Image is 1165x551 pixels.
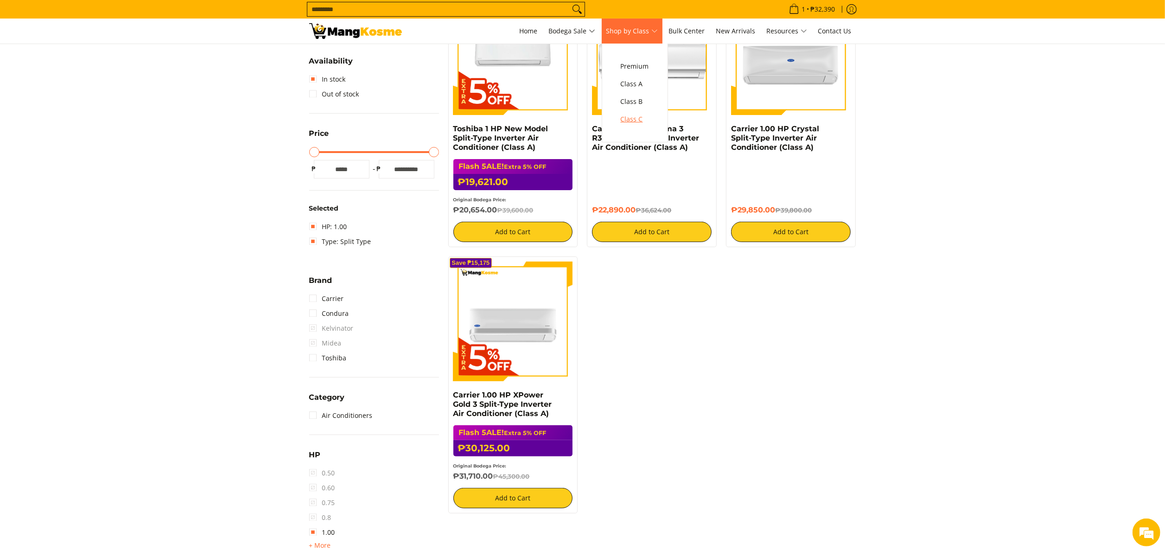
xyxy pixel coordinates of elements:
a: Out of stock [309,87,359,102]
span: Midea [309,336,342,351]
summary: Open [309,277,332,291]
a: Carrier [309,291,344,306]
del: ₱39,800.00 [775,206,812,214]
span: 1 [801,6,807,13]
textarea: Type your message and hit 'Enter' [5,253,177,286]
nav: Main Menu [411,19,856,44]
span: 0.75 [309,495,335,510]
a: New Arrivals [712,19,760,44]
span: Kelvinator [309,321,354,336]
a: Class C [616,110,654,128]
summary: Open [309,540,331,551]
a: Premium [616,58,654,75]
span: Shop by Class [606,26,658,37]
a: Resources [762,19,812,44]
button: Search [570,2,585,16]
span: HP [309,451,321,459]
h6: ₱30,125.00 [453,440,573,456]
span: Premium [621,61,649,72]
span: Class B [621,96,649,108]
summary: Open [309,130,329,144]
span: • [786,4,838,14]
a: Carrier 1.0 HP Optima 3 R32 Split-Type Non-Inverter Air Conditioner (Class A) [592,124,699,152]
a: Air Conditioners [309,408,373,423]
h6: ₱22,890.00 [592,205,712,215]
span: ₱ [374,164,383,173]
button: Add to Cart [731,222,851,242]
a: Bodega Sale [544,19,600,44]
span: Brand [309,277,332,284]
div: Minimize live chat window [152,5,174,27]
a: Shop by Class [602,19,662,44]
span: 0.50 [309,466,335,481]
a: Home [515,19,542,44]
button: Add to Cart [453,222,573,242]
a: Carrier 1.00 HP Crystal Split-Type Inverter Air Conditioner (Class A) [731,124,819,152]
img: Carrier 1.00 HP XPower Gold 3 Split-Type Inverter Air Conditioner (Class A) [453,262,573,381]
button: Add to Cart [453,488,573,508]
a: Bulk Center [664,19,710,44]
a: 1.00 [309,525,335,540]
h6: ₱31,710.00 [453,472,573,481]
a: Toshiba 1 HP New Model Split-Type Inverter Air Conditioner (Class A) [453,124,548,152]
img: Bodega Sale Aircon l Mang Kosme: Home Appliances Warehouse Sale | Page 3 [309,23,402,39]
a: Toshiba [309,351,347,365]
span: Home [520,26,538,35]
summary: Open [309,451,321,466]
span: Contact Us [818,26,852,35]
span: ₱ [309,164,318,173]
span: Resources [767,26,807,37]
a: Carrier 1.00 HP XPower Gold 3 Split-Type Inverter Air Conditioner (Class A) [453,391,552,418]
a: In stock [309,72,346,87]
a: Type: Split Type [309,234,371,249]
h6: ₱29,850.00 [731,205,851,215]
a: Contact Us [814,19,856,44]
del: ₱39,600.00 [497,206,534,214]
div: Chat with us now [48,52,156,64]
a: HP: 1.00 [309,219,347,234]
span: 0.60 [309,481,335,495]
span: Category [309,394,345,401]
button: Add to Cart [592,222,712,242]
span: ₱32,390 [809,6,837,13]
small: Original Bodega Price: [453,463,507,468]
span: Bodega Sale [549,26,595,37]
del: ₱45,300.00 [493,473,530,480]
summary: Open [309,58,353,72]
del: ₱36,624.00 [636,206,671,214]
summary: Open [309,394,345,408]
a: Class A [616,75,654,93]
h6: ₱20,654.00 [453,205,573,215]
span: Class C [621,114,649,125]
a: Class B [616,93,654,110]
h6: Selected [309,205,439,213]
span: 0.8 [309,510,331,525]
span: Bulk Center [669,26,705,35]
span: New Arrivals [716,26,756,35]
span: We're online! [54,117,128,211]
span: Class A [621,78,649,90]
span: Price [309,130,329,137]
span: + More [309,542,331,549]
span: Availability [309,58,353,65]
h6: ₱19,621.00 [453,174,573,190]
span: Save ₱15,175 [452,260,490,266]
a: Condura [309,306,349,321]
small: Original Bodega Price: [453,197,507,202]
